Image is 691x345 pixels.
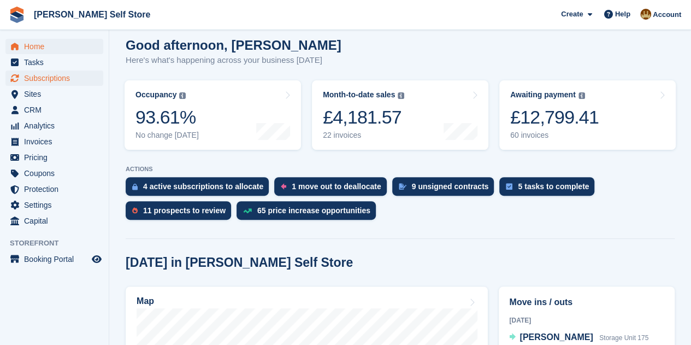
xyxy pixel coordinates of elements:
img: move_outs_to_deallocate_icon-f764333ba52eb49d3ac5e1228854f67142a1ed5810a6f6cc68b1a99e826820c5.svg [281,183,286,190]
div: No change [DATE] [135,131,199,140]
span: Settings [24,197,90,213]
a: menu [5,166,103,181]
div: 1 move out to deallocate [292,182,381,191]
img: task-75834270c22a3079a89374b754ae025e5fb1db73e45f91037f5363f120a921f8.svg [506,183,512,190]
a: Occupancy 93.61% No change [DATE] [125,80,301,150]
div: 22 invoices [323,131,404,140]
span: Account [653,9,681,20]
div: 9 unsigned contracts [412,182,489,191]
a: menu [5,118,103,133]
span: Create [561,9,583,20]
div: 93.61% [135,106,199,128]
a: menu [5,252,103,267]
span: Pricing [24,150,90,165]
a: 65 price increase opportunities [237,201,381,225]
div: 4 active subscriptions to allocate [143,182,263,191]
a: menu [5,150,103,165]
a: [PERSON_NAME] Self Store [29,5,155,24]
h2: Move ins / outs [509,296,664,309]
a: menu [5,134,103,149]
div: Month-to-date sales [323,90,395,100]
a: menu [5,86,103,102]
div: £12,799.41 [510,106,599,128]
p: ACTIONS [126,166,675,173]
span: Coupons [24,166,90,181]
div: Awaiting payment [510,90,576,100]
a: 5 tasks to complete [499,177,600,201]
div: [DATE] [509,315,664,325]
a: 11 prospects to review [126,201,237,225]
a: menu [5,71,103,86]
h2: Map [137,296,154,306]
a: Month-to-date sales £4,181.57 22 invoices [312,80,488,150]
span: Capital [24,213,90,229]
a: [PERSON_NAME] Storage Unit 175 [509,331,648,345]
span: Sites [24,86,90,102]
a: menu [5,197,103,213]
div: 65 price increase opportunities [257,206,370,215]
h2: [DATE] in [PERSON_NAME] Self Store [126,255,353,270]
a: menu [5,39,103,54]
img: prospect-51fa495bee0391a8d652442698ab0144808aea92771e9ea1ae160a38d050c398.svg [132,207,138,214]
img: icon-info-grey-7440780725fd019a000dd9b08b2336e03edf1995a4989e88bcd33f0948082b44.svg [398,92,404,99]
img: Tom Kingston [640,9,651,20]
span: Protection [24,182,90,197]
span: Booking Portal [24,252,90,267]
div: 60 invoices [510,131,599,140]
span: Help [615,9,630,20]
a: 1 move out to deallocate [274,177,392,201]
h1: Good afternoon, [PERSON_NAME] [126,38,341,52]
img: icon-info-grey-7440780725fd019a000dd9b08b2336e03edf1995a4989e88bcd33f0948082b44.svg [578,92,585,99]
span: Home [24,39,90,54]
span: Subscriptions [24,71,90,86]
a: 9 unsigned contracts [392,177,500,201]
p: Here's what's happening across your business [DATE] [126,54,341,67]
span: Tasks [24,55,90,70]
a: Preview store [90,253,103,266]
span: CRM [24,102,90,118]
a: 4 active subscriptions to allocate [126,177,274,201]
span: Invoices [24,134,90,149]
a: menu [5,182,103,197]
img: active_subscription_to_allocate_icon-d502201f5373d7db506a760aba3b589e785aa758c864c3986d89f69b8ff3... [132,183,138,190]
img: price_increase_opportunities-93ffe204e8149a01c8c9dc8f82e8f89637d9d84a8eef4429ea346261dce0b2c0.svg [243,208,252,213]
div: 5 tasks to complete [518,182,589,191]
img: icon-info-grey-7440780725fd019a000dd9b08b2336e03edf1995a4989e88bcd33f0948082b44.svg [179,92,186,99]
span: [PERSON_NAME] [519,332,593,342]
img: stora-icon-8386f47178a22dfd0bd8f6a31ec36ba5ce8667c1dd55bd0f319d3a0aa187defe.svg [9,7,25,23]
a: Awaiting payment £12,799.41 60 invoices [499,80,676,150]
div: £4,181.57 [323,106,404,128]
span: Storefront [10,238,109,249]
div: Occupancy [135,90,176,100]
div: 11 prospects to review [143,206,226,215]
img: contract_signature_icon-13c848040528278c33f63329250d36e43548de30e8caae1d1a13099fd9432cc5.svg [399,183,406,190]
a: menu [5,102,103,118]
a: menu [5,55,103,70]
span: Analytics [24,118,90,133]
a: menu [5,213,103,229]
span: Storage Unit 175 [599,334,648,342]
